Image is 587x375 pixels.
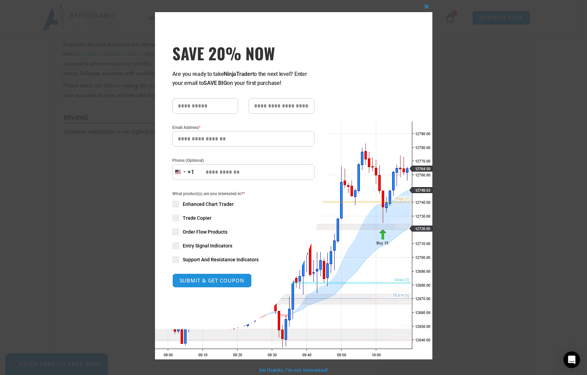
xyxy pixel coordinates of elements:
p: Are you ready to take to the next level? Enter your email to on your first purchase! [172,70,314,88]
span: Support And Resistance Indicators [183,256,259,263]
span: SAVE 20% NOW [172,43,314,63]
span: Entry Signal Indicators [183,242,232,249]
div: Open Intercom Messenger [563,351,580,368]
span: What product(s) are you interested in? [172,190,314,197]
span: Order Flow Products [183,228,227,235]
strong: NinjaTrader [224,71,252,77]
label: Support And Resistance Indicators [172,256,314,263]
label: Phone (Optional) [172,157,314,164]
label: Order Flow Products [172,228,314,235]
button: Selected country [172,164,195,180]
strong: SAVE BIG [204,80,227,86]
span: Trade Copier [183,215,212,221]
label: Entry Signal Indicators [172,242,314,249]
label: Email Address [172,124,314,131]
button: SUBMIT & GET COUPON [172,273,252,288]
label: Trade Copier [172,215,314,221]
span: Enhanced Chart Trader [183,201,234,208]
a: No thanks, I’m not interested! [259,367,328,373]
div: +1 [188,168,195,177]
label: Enhanced Chart Trader [172,201,314,208]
